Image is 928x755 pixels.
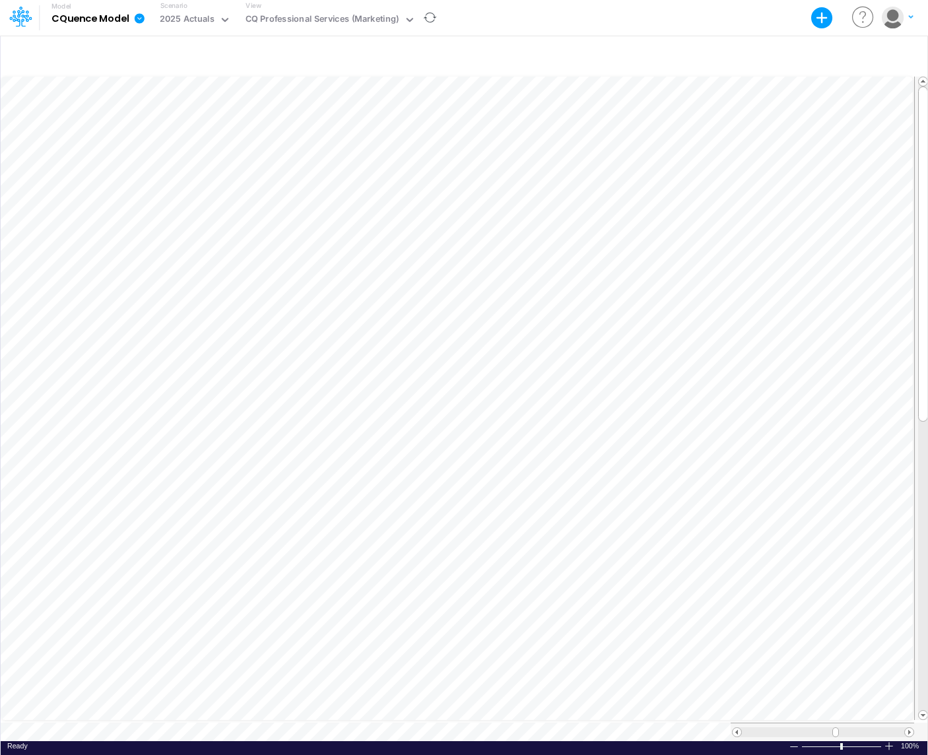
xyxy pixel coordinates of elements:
[7,741,28,751] div: In Ready mode
[840,743,843,750] div: Zoom
[901,741,921,751] div: Zoom level
[789,742,799,752] div: Zoom Out
[901,741,921,751] span: 100%
[160,13,215,28] div: 2025 Actuals
[51,13,129,25] b: CQuence Model
[160,1,187,11] label: Scenario
[51,3,71,11] label: Model
[7,742,28,750] span: Ready
[801,741,884,751] div: Zoom
[884,741,894,751] div: Zoom In
[246,1,261,11] label: View
[246,13,399,28] div: CQ Professional Services (Marketing)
